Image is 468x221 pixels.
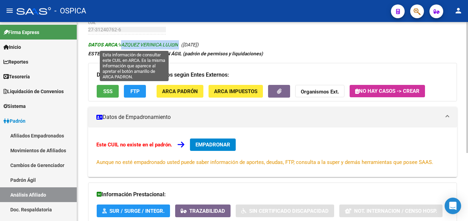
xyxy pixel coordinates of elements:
[301,89,339,95] strong: Organismos Ext.
[190,139,236,151] button: EMPADRONAR
[175,205,231,217] button: Trazabilidad
[88,107,457,128] mat-expansion-panel-header: Datos de Empadronamiento
[295,85,344,98] button: Organismos Ext.
[97,85,119,98] button: SSS
[88,42,118,47] strong: DATOS ARCA:
[339,205,443,217] button: Not. Internacion / Censo Hosp.
[354,208,437,214] span: Not. Internacion / Censo Hosp.
[249,208,329,214] span: Sin Certificado Discapacidad
[454,7,462,15] mat-icon: person
[103,88,113,95] span: SSS
[445,198,461,214] div: Open Intercom Messenger
[88,128,457,177] div: Datos de Empadronamiento
[214,88,257,95] span: ARCA Impuestos
[3,73,30,80] span: Tesorería
[97,205,170,217] button: SUR / SURGE / INTEGR.
[124,85,146,98] button: FTP
[96,142,172,148] strong: Este CUIL no existe en el padrón.
[88,51,263,56] strong: ESTE CUIL NO EXISTE EN EL PADRÓN ÁGIL (padrón de permisos y liquidaciones)
[3,88,64,95] span: Liquidación de Convenios
[162,88,198,95] span: ARCA Padrón
[3,29,39,36] span: Firma Express
[96,159,433,165] span: Aunque no esté empadronado usted puede saber información de aportes, deudas, FTP, consulta a la s...
[3,102,26,110] span: Sistema
[109,208,164,214] span: SUR / SURGE / INTEGR.
[157,85,203,98] button: ARCA Padrón
[3,43,21,51] span: Inicio
[6,7,14,15] mat-icon: menu
[195,142,230,148] span: EMPADRONAR
[88,42,178,47] span: VAZQUEZ VERINICA LUJ¤N
[3,58,28,66] span: Reportes
[355,88,419,94] span: No hay casos -> Crear
[3,117,25,125] span: Padrón
[54,3,86,19] span: - OSPICA
[236,205,334,217] button: Sin Certificado Discapacidad
[96,113,440,121] mat-panel-title: Datos de Empadronamiento
[97,190,448,199] h3: Información Prestacional:
[130,88,140,95] span: FTP
[181,42,199,47] span: ([DATE])
[189,208,225,214] span: Trazabilidad
[350,85,425,97] button: No hay casos -> Crear
[97,70,448,80] h3: Datos Personales y Afiliatorios según Entes Externos:
[209,85,263,98] button: ARCA Impuestos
